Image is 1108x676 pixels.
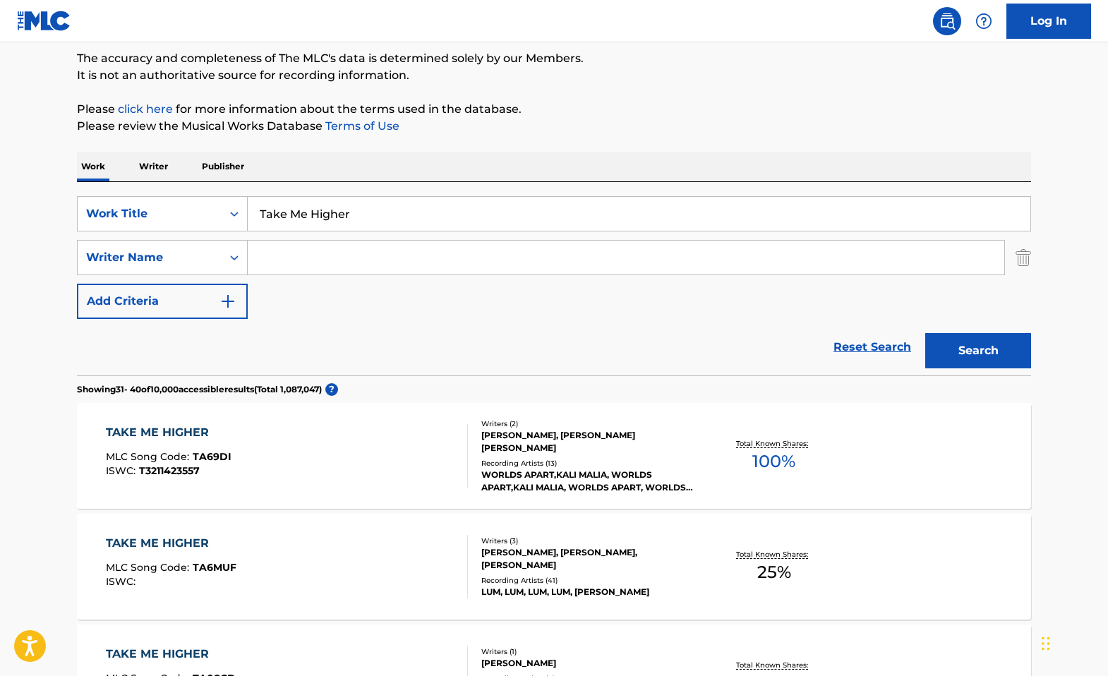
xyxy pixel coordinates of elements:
[970,7,998,35] div: Help
[106,535,236,552] div: TAKE ME HIGHER
[86,249,213,266] div: Writer Name
[77,383,322,396] p: Showing 31 - 40 of 10,000 accessible results (Total 1,087,047 )
[925,333,1031,368] button: Search
[77,514,1031,620] a: TAKE ME HIGHERMLC Song Code:TA6MUFISWC:Writers (3)[PERSON_NAME], [PERSON_NAME], [PERSON_NAME]Reco...
[77,118,1031,135] p: Please review the Musical Works Database
[736,549,812,560] p: Total Known Shares:
[757,560,791,585] span: 25 %
[975,13,992,30] img: help
[481,418,694,429] div: Writers ( 2 )
[198,152,248,181] p: Publisher
[106,424,231,441] div: TAKE ME HIGHER
[736,660,812,670] p: Total Known Shares:
[1037,608,1108,676] iframe: Chat Widget
[86,205,213,222] div: Work Title
[1016,240,1031,275] img: Delete Criterion
[1006,4,1091,39] a: Log In
[77,196,1031,375] form: Search Form
[106,450,193,463] span: MLC Song Code :
[77,403,1031,509] a: TAKE ME HIGHERMLC Song Code:TA69DIISWC:T3211423557Writers (2)[PERSON_NAME], [PERSON_NAME] [PERSON...
[219,293,236,310] img: 9d2ae6d4665cec9f34b9.svg
[826,332,918,363] a: Reset Search
[106,575,139,588] span: ISWC :
[323,119,399,133] a: Terms of Use
[481,536,694,546] div: Writers ( 3 )
[17,11,71,31] img: MLC Logo
[106,561,193,574] span: MLC Song Code :
[193,450,231,463] span: TA69DI
[481,546,694,572] div: [PERSON_NAME], [PERSON_NAME], [PERSON_NAME]
[139,464,200,477] span: T3211423557
[481,657,694,670] div: [PERSON_NAME]
[77,284,248,319] button: Add Criteria
[135,152,172,181] p: Writer
[939,13,956,30] img: search
[752,449,795,474] span: 100 %
[77,101,1031,118] p: Please for more information about the terms used in the database.
[933,7,961,35] a: Public Search
[481,575,694,586] div: Recording Artists ( 41 )
[325,383,338,396] span: ?
[77,67,1031,84] p: It is not an authoritative source for recording information.
[481,646,694,657] div: Writers ( 1 )
[106,646,236,663] div: TAKE ME HIGHER
[481,458,694,469] div: Recording Artists ( 13 )
[77,50,1031,67] p: The accuracy and completeness of The MLC's data is determined solely by our Members.
[481,469,694,494] div: WORLDS APART,KALI MALIA, WORLDS APART,KALI MALIA, WORLDS APART, WORLDS APART,KALI MALIA, WORLDS A...
[481,586,694,598] div: LUM, LUM, LUM, LUM, [PERSON_NAME]
[193,561,236,574] span: TA6MUF
[481,429,694,454] div: [PERSON_NAME], [PERSON_NAME] [PERSON_NAME]
[1042,622,1050,665] div: Drag
[106,464,139,477] span: ISWC :
[77,152,109,181] p: Work
[736,438,812,449] p: Total Known Shares:
[118,102,173,116] a: click here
